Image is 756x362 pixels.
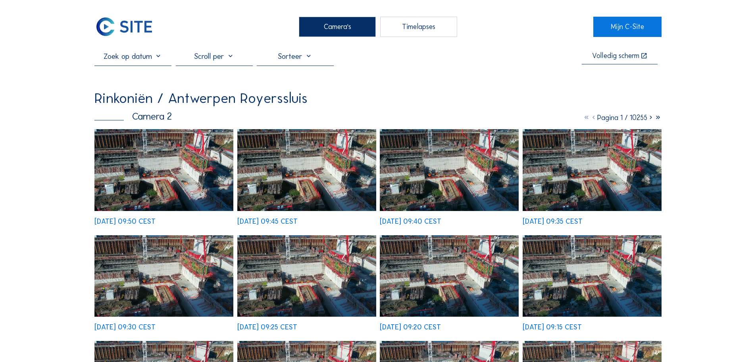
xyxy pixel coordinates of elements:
[380,129,519,211] img: image_53147926
[592,52,639,60] div: Volledig scherm
[597,113,647,122] span: Pagina 1 / 10255
[94,17,154,37] img: C-SITE Logo
[237,324,297,331] div: [DATE] 09:25 CEST
[523,235,662,317] img: image_53147295
[94,91,308,105] div: Rinkoniën / Antwerpen Royerssluis
[237,235,376,317] img: image_53147527
[299,17,376,37] div: Camera's
[380,17,457,37] div: Timelapses
[237,218,298,225] div: [DATE] 09:45 CEST
[523,324,582,331] div: [DATE] 09:15 CEST
[94,218,156,225] div: [DATE] 09:50 CEST
[94,17,162,37] a: C-SITE Logo
[94,129,233,211] img: image_53148241
[237,129,376,211] img: image_53148079
[380,218,441,225] div: [DATE] 09:40 CEST
[523,129,662,211] img: image_53147847
[523,218,583,225] div: [DATE] 09:35 CEST
[380,235,519,317] img: image_53147373
[94,112,172,122] div: Camera 2
[380,324,441,331] div: [DATE] 09:20 CEST
[94,235,233,317] img: image_53147689
[593,17,661,37] a: Mijn C-Site
[94,324,156,331] div: [DATE] 09:30 CEST
[94,51,171,61] input: Zoek op datum 󰅀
